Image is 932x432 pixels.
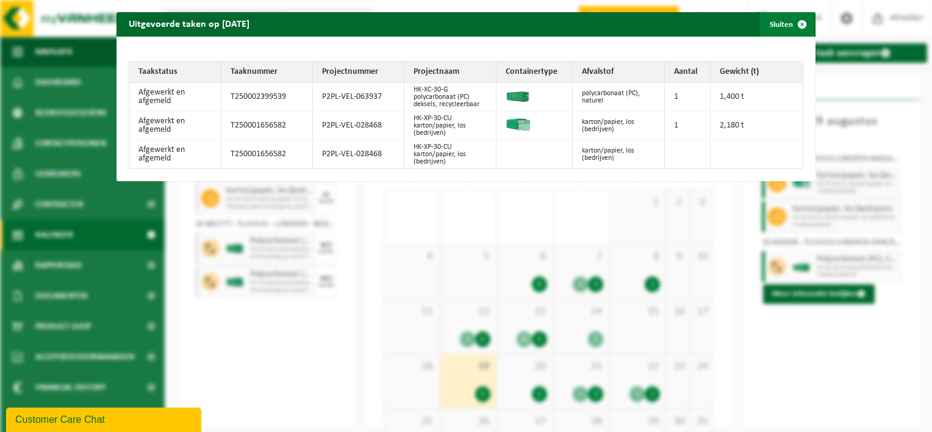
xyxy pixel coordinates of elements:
[221,112,313,140] td: T250001656582
[129,62,221,83] th: Taakstatus
[573,83,665,112] td: polycarbonaat (PC), naturel
[665,83,711,112] td: 1
[711,112,803,140] td: 2,180 t
[496,62,573,83] th: Containertype
[404,140,496,168] td: HK-XP-30-CU karton/papier, los (bedrijven)
[404,112,496,140] td: HK-XP-30-CU karton/papier, los (bedrijven)
[573,140,665,168] td: karton/papier, los (bedrijven)
[221,62,313,83] th: Taaknummer
[506,90,530,102] img: HK-XC-30-GN-00
[129,112,221,140] td: Afgewerkt en afgemeld
[6,405,204,432] iframe: chat widget
[313,83,404,112] td: P2PL-VEL-063937
[711,83,803,112] td: 1,400 t
[404,62,496,83] th: Projectnaam
[116,12,262,35] h2: Uitgevoerde taken op [DATE]
[711,62,803,83] th: Gewicht (t)
[404,83,496,112] td: HK-XC-30-G polycarbonaat (PC) deksels, recycleerbaar
[129,83,221,112] td: Afgewerkt en afgemeld
[760,12,814,37] button: Sluiten
[313,140,404,168] td: P2PL-VEL-028468
[665,112,711,140] td: 1
[506,118,530,131] img: HK-XP-30-GN-00
[129,140,221,168] td: Afgewerkt en afgemeld
[221,140,313,168] td: T250001656582
[665,62,711,83] th: Aantal
[573,112,665,140] td: karton/papier, los (bedrijven)
[573,62,665,83] th: Afvalstof
[221,83,313,112] td: T250002399539
[313,62,404,83] th: Projectnummer
[313,112,404,140] td: P2PL-VEL-028468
